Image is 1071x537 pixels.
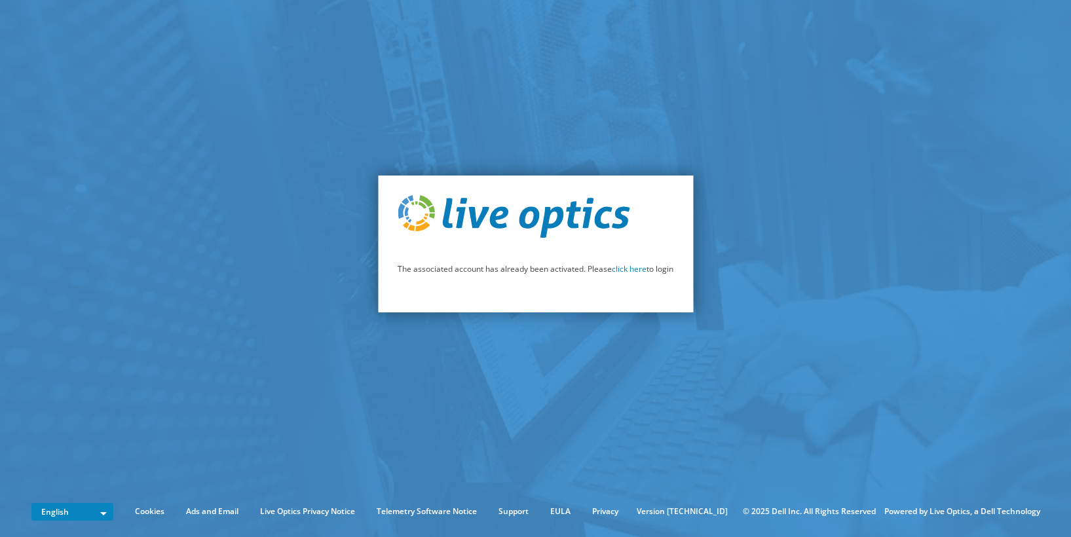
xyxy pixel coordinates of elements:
[489,504,538,519] a: Support
[736,504,882,519] li: © 2025 Dell Inc. All Rights Reserved
[250,504,365,519] a: Live Optics Privacy Notice
[176,504,248,519] a: Ads and Email
[398,195,629,238] img: live_optics_svg.svg
[125,504,174,519] a: Cookies
[612,263,647,274] a: click here
[398,262,673,276] p: The associated account has already been activated. Please to login
[884,504,1040,519] li: Powered by Live Optics, a Dell Technology
[630,504,734,519] li: Version [TECHNICAL_ID]
[540,504,580,519] a: EULA
[367,504,487,519] a: Telemetry Software Notice
[582,504,628,519] a: Privacy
